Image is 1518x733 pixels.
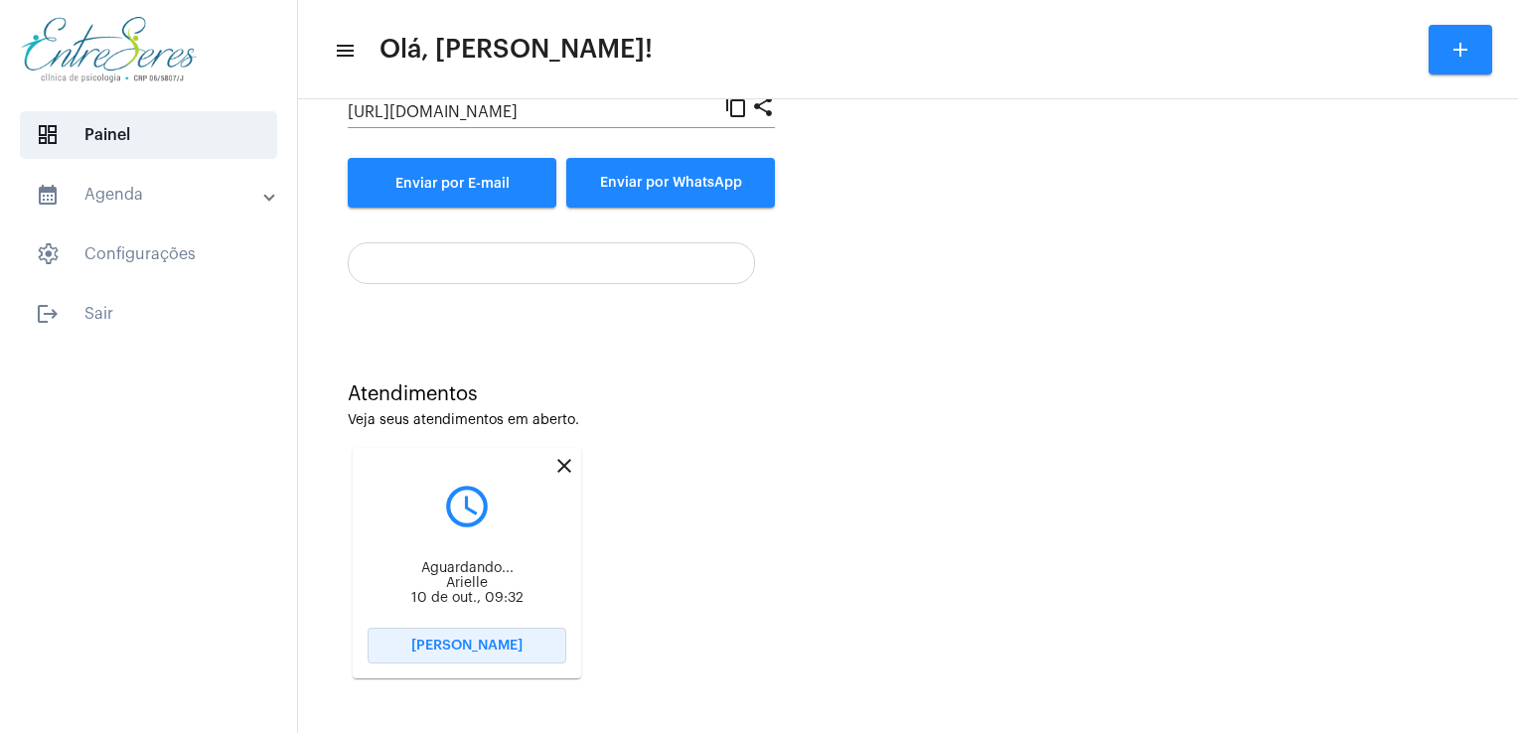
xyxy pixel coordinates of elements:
[348,413,1468,428] div: Veja seus atendimentos em aberto.
[566,158,775,208] button: Enviar por WhatsApp
[36,123,60,147] span: sidenav icon
[379,34,653,66] span: Olá, [PERSON_NAME]!
[368,591,566,606] div: 10 de out., 09:32
[12,171,297,219] mat-expansion-panel-header: sidenav iconAgenda
[552,454,576,478] mat-icon: close
[36,183,265,207] mat-panel-title: Agenda
[36,302,60,326] mat-icon: sidenav icon
[36,183,60,207] mat-icon: sidenav icon
[751,93,775,117] mat-icon: share
[334,39,354,63] mat-icon: sidenav icon
[20,290,277,338] span: Sair
[20,111,277,159] span: Painel
[16,10,202,89] img: aa27006a-a7e4-c883-abf8-315c10fe6841.png
[600,176,742,190] span: Enviar por WhatsApp
[20,230,277,278] span: Configurações
[368,628,566,663] button: [PERSON_NAME]
[348,383,1468,405] div: Atendimentos
[411,639,523,653] span: [PERSON_NAME]
[368,576,566,591] div: Arielle
[724,93,748,117] mat-icon: content_copy
[36,242,60,266] span: sidenav icon
[368,561,566,576] div: Aguardando...
[348,158,556,208] a: Enviar por E-mail
[395,177,510,191] span: Enviar por E-mail
[368,482,566,531] mat-icon: query_builder
[1448,38,1472,62] mat-icon: add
